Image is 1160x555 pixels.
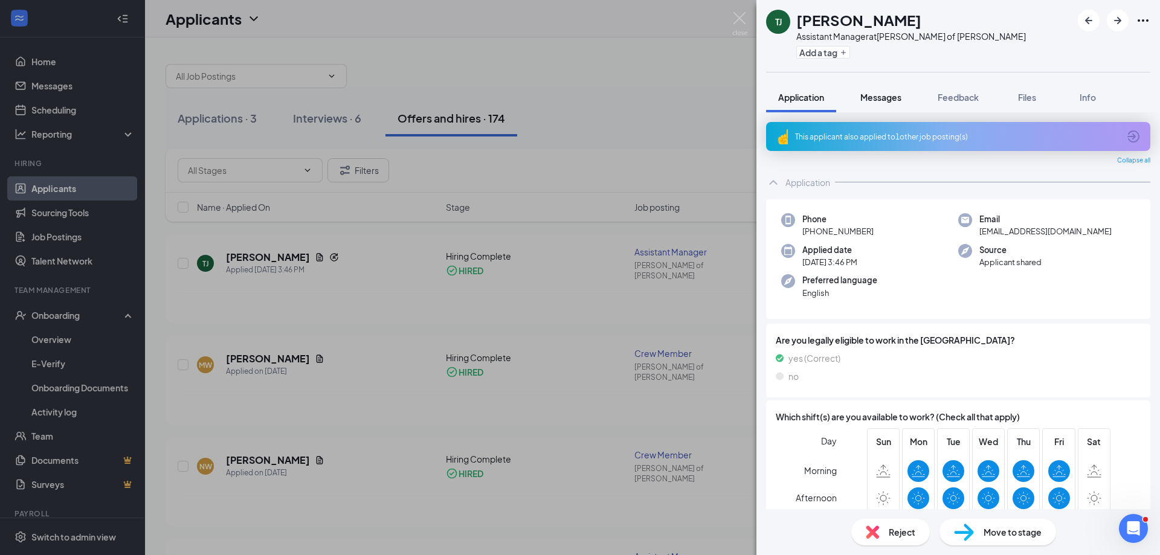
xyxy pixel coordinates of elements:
iframe: Intercom live chat [1119,514,1148,543]
span: no [788,370,799,383]
span: Fri [1048,435,1070,448]
span: Preferred language [802,274,877,286]
h1: [PERSON_NAME] [796,10,921,30]
span: Reject [889,525,915,539]
span: [DATE] 3:46 PM [802,256,857,268]
svg: Plus [840,49,847,56]
span: Morning [804,460,837,481]
span: Applicant shared [979,256,1042,268]
span: Thu [1013,435,1034,448]
div: TJ [775,16,782,28]
span: [EMAIL_ADDRESS][DOMAIN_NAME] [979,225,1112,237]
svg: Ellipses [1136,13,1150,28]
span: Email [979,213,1112,225]
svg: ArrowCircle [1126,129,1141,144]
span: Sun [872,435,894,448]
span: Application [778,92,824,103]
span: yes (Correct) [788,351,840,365]
div: Assistant Manager at [PERSON_NAME] of [PERSON_NAME] [796,30,1026,42]
span: Collapse all [1117,156,1150,165]
svg: ChevronUp [766,175,781,190]
span: English [802,287,877,299]
span: [PHONE_NUMBER] [802,225,874,237]
span: Sat [1083,435,1105,448]
span: Move to stage [984,525,1042,539]
span: Day [821,434,837,448]
div: Application [785,176,830,188]
svg: ArrowLeftNew [1081,13,1096,28]
span: Messages [860,92,901,103]
button: PlusAdd a tag [796,46,850,59]
span: Applied date [802,244,857,256]
span: Are you legally eligible to work in the [GEOGRAPHIC_DATA]? [776,333,1141,347]
svg: ArrowRight [1110,13,1125,28]
span: Which shift(s) are you available to work? (Check all that apply) [776,410,1020,423]
button: ArrowRight [1107,10,1129,31]
button: ArrowLeftNew [1078,10,1100,31]
span: Files [1018,92,1036,103]
span: Mon [907,435,929,448]
span: Phone [802,213,874,225]
span: Wed [978,435,999,448]
span: Info [1080,92,1096,103]
span: Feedback [938,92,979,103]
span: Afternoon [796,487,837,508]
div: This applicant also applied to 1 other job posting(s) [795,132,1119,142]
span: Source [979,244,1042,256]
span: Tue [942,435,964,448]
